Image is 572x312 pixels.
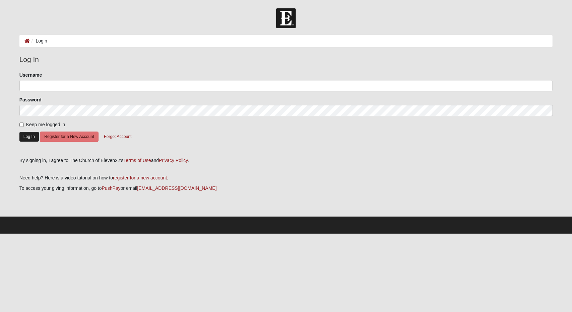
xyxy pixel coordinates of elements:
span: Keep me logged in [26,122,65,127]
label: Username [19,72,42,78]
a: Terms of Use [123,158,151,163]
a: Privacy Policy [159,158,188,163]
button: Log In [19,132,39,142]
button: Register for a New Account [40,132,98,142]
button: Forgot Account [100,132,136,142]
p: Need help? Here is a video tutorial on how to . [19,174,553,181]
input: Keep me logged in [19,123,24,127]
p: To access your giving information, go to or email [19,185,553,192]
div: By signing in, I agree to The Church of Eleven22's and . [19,157,553,164]
a: [EMAIL_ADDRESS][DOMAIN_NAME] [137,185,216,191]
a: register for a new account [113,175,167,180]
a: PushPay [102,185,121,191]
img: Church of Eleven22 Logo [276,8,296,28]
legend: Log In [19,54,553,65]
li: Login [30,37,47,45]
label: Password [19,96,42,103]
